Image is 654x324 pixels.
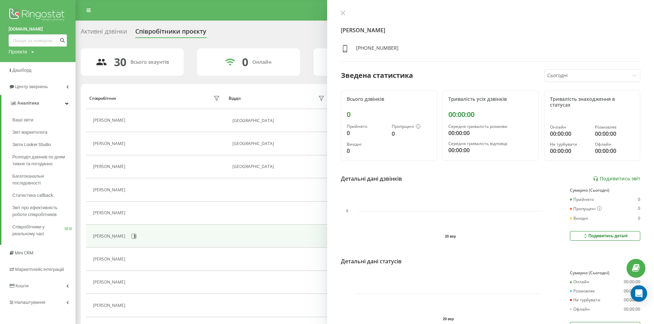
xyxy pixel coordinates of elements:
[12,173,72,187] span: Багатоканальні послідовності
[15,250,33,255] span: Mini CRM
[81,28,127,38] div: Активні дзвінки
[448,146,533,154] div: 00:00:00
[9,26,67,33] a: [DOMAIN_NAME]
[12,221,76,240] a: Співробітники у реальному часіNEW
[550,96,634,108] div: Тривалість знаходження в статусах
[232,164,326,169] div: [GEOGRAPHIC_DATA]
[12,114,76,126] a: Ваші звіти
[570,298,600,302] div: Не турбувати
[93,164,127,169] div: [PERSON_NAME]
[356,45,399,55] div: [PHONE_NUMBER]
[392,130,431,138] div: 0
[14,300,45,305] span: Налаштування
[624,298,640,302] div: 00:00:00
[448,141,533,146] div: Середня тривалість відповіді
[570,271,640,275] div: Сумарно (Сьогодні)
[232,141,326,146] div: [GEOGRAPHIC_DATA]
[570,188,640,193] div: Сумарно (Сьогодні)
[445,235,456,238] text: 20 вер
[93,118,127,123] div: [PERSON_NAME]
[624,307,640,312] div: 00:00:00
[93,257,127,262] div: [PERSON_NAME]
[341,26,641,34] h4: [PERSON_NAME]
[624,279,640,284] div: 00:00:00
[9,48,27,55] div: Проекти
[93,234,127,239] div: [PERSON_NAME]
[12,141,51,148] span: Звіти Looker Studio
[12,117,33,123] span: Ваші звіти
[12,68,32,73] span: Дашборд
[12,151,76,170] a: Розподіл дзвінків по дням тижня та погодинно
[93,280,127,285] div: [PERSON_NAME]
[130,59,169,65] div: Всього акаунтів
[341,70,413,81] div: Зведена статистика
[346,209,348,213] text: 0
[570,289,595,293] div: Розмовляє
[593,176,640,182] a: Подивитись звіт
[232,118,326,123] div: [GEOGRAPHIC_DATA]
[448,124,533,129] div: Середня тривалість розмови
[638,206,640,212] div: 0
[347,142,386,147] div: Вихідні
[242,56,248,69] div: 0
[347,96,431,102] div: Всього дзвінків
[93,141,127,146] div: [PERSON_NAME]
[15,84,48,89] span: Центр звернень
[550,130,589,138] div: 00:00:00
[93,211,127,215] div: [PERSON_NAME]
[392,124,431,130] div: Пропущені
[443,317,454,321] text: 20 вер
[550,147,589,155] div: 00:00:00
[12,129,47,136] span: Звіт маркетолога
[9,7,67,24] img: Ringostat logo
[550,142,589,147] div: Не турбувати
[347,129,386,137] div: 0
[595,130,634,138] div: 00:00:00
[15,283,28,288] span: Кошти
[595,147,634,155] div: 00:00:00
[12,170,76,189] a: Багатоканальні послідовності
[570,231,640,241] button: Подивитись деталі
[17,100,39,106] span: Аналiтика
[114,56,126,69] div: 30
[595,125,634,130] div: Розмовляє
[570,279,589,284] div: Онлайн
[583,233,628,239] div: Подивитись деталі
[1,95,76,111] a: Аналiтика
[570,216,588,221] div: Вихідні
[570,307,590,312] div: Офлайн
[638,216,640,221] div: 0
[631,285,647,302] div: Open Intercom Messenger
[12,154,72,167] span: Розподіл дзвінків по дням тижня та погодинно
[570,197,594,202] div: Прийнято
[448,96,533,102] div: Тривалість усіх дзвінків
[93,303,127,308] div: [PERSON_NAME]
[595,142,634,147] div: Офлайн
[15,267,64,272] span: Маркетплейс інтеграцій
[12,126,76,139] a: Звіт маркетолога
[624,289,640,293] div: 00:00:00
[229,96,241,101] div: Відділ
[12,192,53,199] span: Статистика callback
[341,257,402,265] div: Детальні дані статусів
[12,204,72,218] span: Звіт про ефективність роботи співробітників
[448,110,533,119] div: 00:00:00
[347,124,386,129] div: Прийнято
[93,188,127,192] div: [PERSON_NAME]
[341,175,402,183] div: Детальні дані дзвінків
[638,197,640,202] div: 0
[550,125,589,130] div: Онлайн
[252,59,272,65] div: Онлайн
[12,139,76,151] a: Звіти Looker Studio
[9,34,67,47] input: Пошук за номером
[570,206,602,212] div: Пропущені
[12,189,76,202] a: Статистика callback
[89,96,116,101] div: Співробітник
[347,147,386,155] div: 0
[12,224,65,237] span: Співробітники у реальному часі
[448,129,533,137] div: 00:00:00
[12,202,76,221] a: Звіт про ефективність роботи співробітників
[347,110,431,119] div: 0
[135,28,206,38] div: Співробітники проєкту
